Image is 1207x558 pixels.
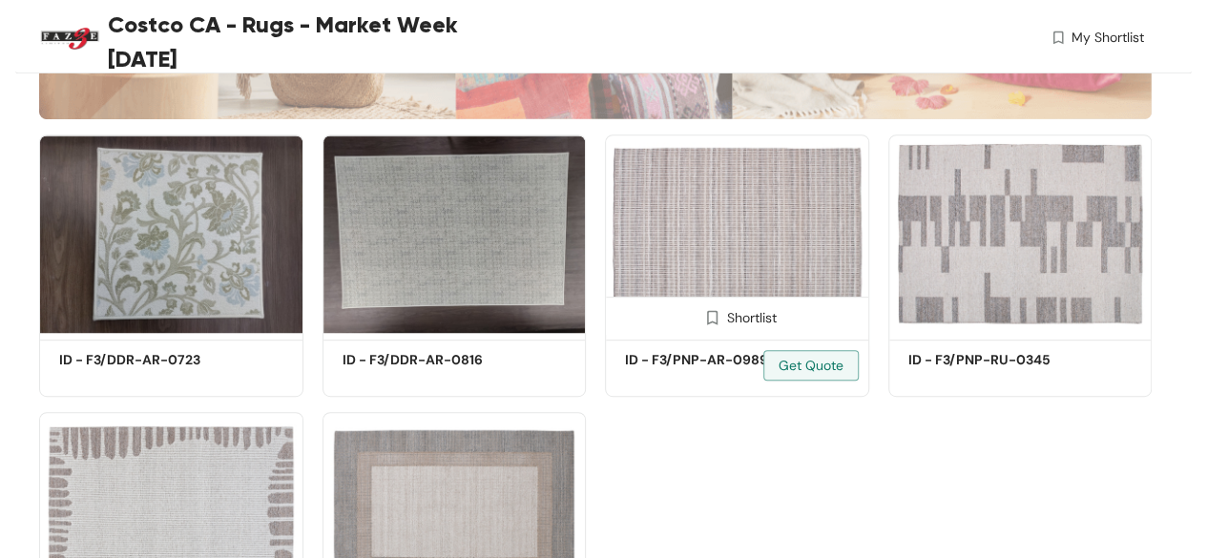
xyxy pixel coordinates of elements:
[763,350,859,381] button: Get Quote
[888,134,1153,334] img: 54fe889f-3a0c-475f-95a3-f4f9591113d4
[779,355,843,376] span: Get Quote
[108,8,522,76] span: Costco CA - Rugs - Market Week [DATE]
[605,134,869,334] img: d9294b75-c41d-4cef-bc8a-3c37f842a4b0
[39,8,101,70] img: Buyer Portal
[697,307,777,325] div: Shortlist
[343,350,505,370] h5: ID - F3/DDR-AR-0816
[39,134,303,334] img: 3794a99e-838e-4449-9a27-0cbc76bfccfe
[625,350,787,370] h5: ID - F3/PNP-AR-0989
[908,350,1071,370] h5: ID - F3/PNP-RU-0345
[59,350,221,370] h5: ID - F3/DDR-AR-0723
[703,308,721,326] img: Shortlist
[323,134,587,334] img: 81c1bcee-3459-4ffe-a41d-a872016ffb76
[1050,28,1067,48] img: wishlist
[1072,28,1144,48] span: My Shortlist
